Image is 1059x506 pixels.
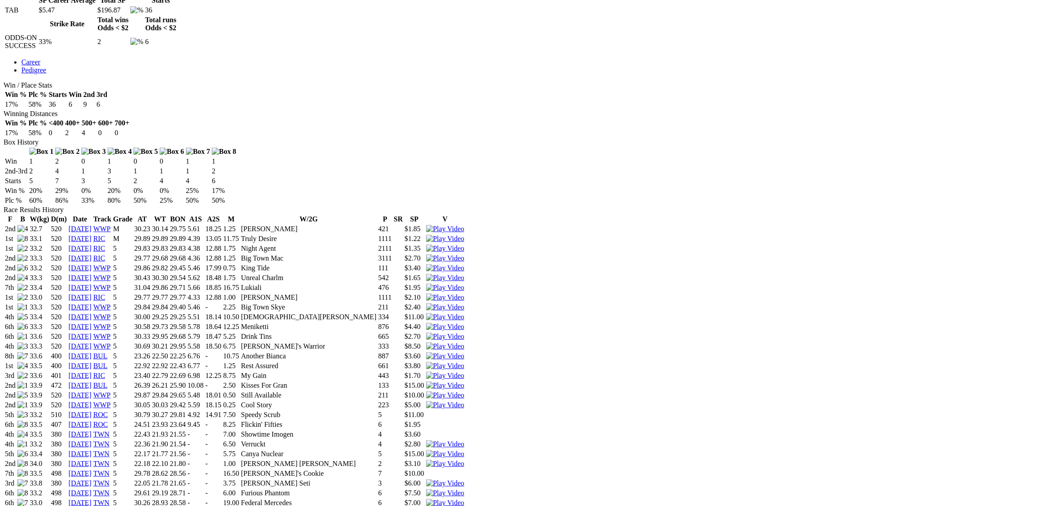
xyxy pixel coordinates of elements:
img: 4 [17,225,28,233]
a: View replay [426,401,464,409]
img: Play Video [426,342,464,350]
td: 17% [4,129,27,137]
th: Total wins Odds < $2 [97,16,129,32]
td: 29.83 [152,244,169,253]
td: 1 [107,157,133,166]
a: View replay [426,489,464,497]
td: 29.89 [169,234,186,243]
td: 25% [159,196,185,205]
td: 421 [378,225,392,233]
a: View replay [426,284,464,291]
th: BON [169,215,186,224]
th: 600+ [98,119,113,128]
td: 520 [51,234,68,243]
td: 2111 [378,244,392,253]
a: [DATE] [68,264,92,272]
td: 0 [114,129,130,137]
td: Truly Desire [241,234,377,243]
a: WWP [93,391,111,399]
td: 6 [211,177,237,185]
img: 2 [17,293,28,301]
th: 700+ [114,119,130,128]
a: BUL [93,362,108,369]
td: 1st [4,244,16,253]
th: 400+ [65,119,81,128]
td: 4.38 [187,244,204,253]
img: 8 [17,470,28,478]
td: 17% [4,100,27,109]
td: 11.75 [223,234,240,243]
td: 5 [113,244,133,253]
a: Pedigree [21,66,46,74]
th: SR [393,215,403,224]
td: 6 [96,100,108,109]
th: M [223,215,240,224]
td: Plc % [4,196,28,205]
td: 0% [133,186,158,195]
td: 50% [211,196,237,205]
td: 0 [98,129,113,137]
a: TWN [93,430,109,438]
img: 4 [17,274,28,282]
a: ROC [93,421,108,428]
a: WWP [93,401,111,409]
img: Play Video [426,313,464,321]
th: Starts [48,90,67,99]
a: View replay [426,391,464,399]
td: 32.7 [29,225,50,233]
td: M [113,234,133,243]
img: Play Video [426,489,464,497]
img: Box 2 [55,148,80,156]
th: Plc % [28,90,47,99]
a: Career [21,58,40,66]
th: P [378,215,392,224]
th: W/2G [241,215,377,224]
img: 6 [17,323,28,331]
img: Play Video [426,382,464,390]
td: $196.87 [97,6,129,15]
td: $1.85 [404,225,425,233]
a: [DATE] [68,362,92,369]
a: [DATE] [68,440,92,448]
td: 4.39 [187,234,204,243]
td: 18.25 [205,225,222,233]
a: RIC [93,245,105,252]
a: [DATE] [68,342,92,350]
a: [DATE] [68,333,92,340]
img: 3 [17,342,28,350]
td: 33% [81,196,106,205]
a: View replay [426,235,464,242]
td: 2 [211,167,237,176]
img: Play Video [426,254,464,262]
a: View replay [426,274,464,281]
td: TAB [4,6,37,15]
a: [DATE] [68,225,92,233]
a: WWP [93,274,111,281]
a: WWP [93,284,111,291]
img: 2 [17,372,28,380]
th: 500+ [81,119,97,128]
a: View replay [426,293,464,301]
td: 5 [107,177,133,185]
td: $5.47 [38,6,96,15]
a: [DATE] [68,293,92,301]
td: 1.75 [223,244,240,253]
td: 3 [107,167,133,176]
th: D(m) [51,215,68,224]
img: Box 3 [81,148,106,156]
a: View replay [426,254,464,262]
td: 29.75 [169,225,186,233]
img: Play Video [426,225,464,233]
img: 1 [17,401,28,409]
a: RIC [93,293,105,301]
th: Strike Rate [38,16,96,32]
a: TWN [93,470,109,477]
td: [PERSON_NAME] [241,225,377,233]
th: F [4,215,16,224]
img: Play Video [426,401,464,409]
a: RIC [93,372,105,379]
a: [DATE] [68,235,92,242]
a: [DATE] [68,479,92,487]
a: [DATE] [68,372,92,379]
td: 520 [51,254,68,263]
